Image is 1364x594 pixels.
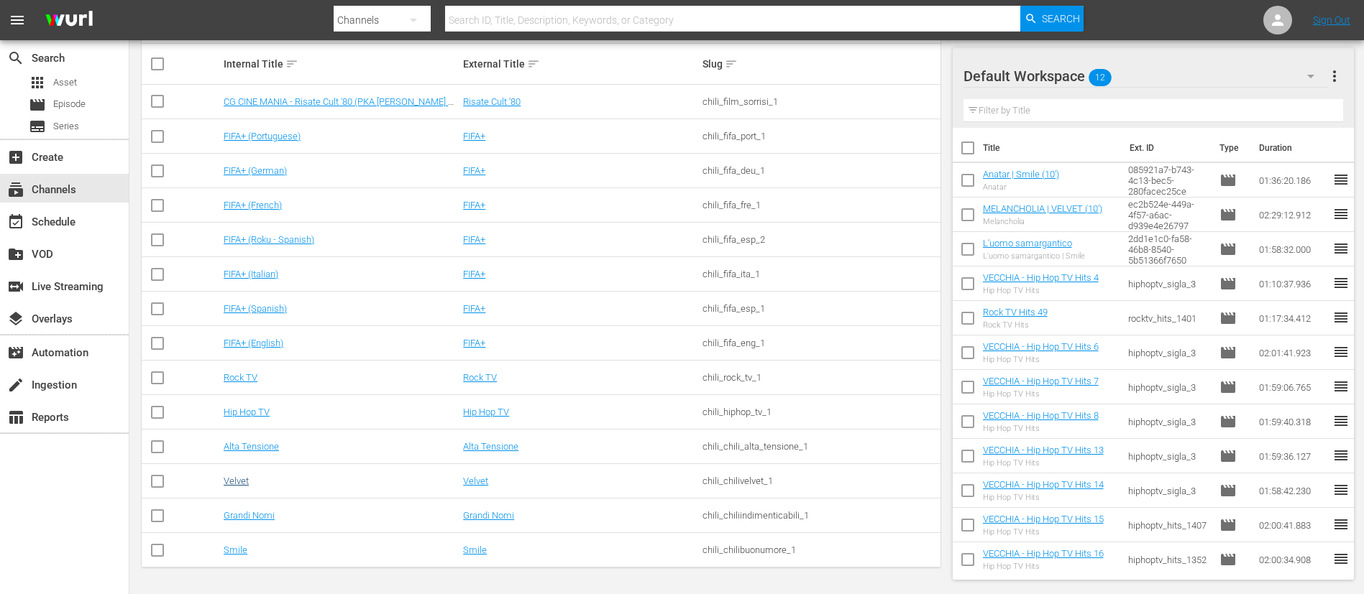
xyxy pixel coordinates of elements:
[1332,309,1350,326] span: reorder
[463,131,485,141] a: FIFA+
[1219,447,1237,465] span: Episode
[702,269,938,279] div: chili_fifa_ita_1
[224,303,287,314] a: FIFA+ (Spanish)
[463,338,485,348] a: FIFA+
[1253,439,1332,473] td: 01:59:36.127
[1122,266,1214,301] td: hiphoptv_sigla_3
[7,213,24,231] span: Schedule
[702,234,938,245] div: chili_fifa_esp_2
[7,50,24,67] span: Search
[983,286,1099,295] div: Hip Hop TV Hits
[224,165,287,176] a: FIFA+ (German)
[1332,447,1350,464] span: reorder
[1122,198,1214,232] td: ec2b524e-449a-4f57-a6ac-d939e4e26797
[224,475,249,486] a: Velvet
[463,234,485,245] a: FIFA+
[1253,232,1332,266] td: 01:58:32.000
[1122,370,1214,404] td: hiphoptv_sigla_3
[1219,482,1237,499] span: Episode
[983,424,1099,433] div: Hip Hop TV Hits
[983,320,1048,330] div: Rock TV Hits
[983,479,1104,490] a: VECCHIA - Hip Hop TV Hits 14
[1219,516,1237,534] span: Episode
[983,169,1059,180] a: Anatar | Smile (10')
[702,131,938,141] div: chili_fifa_port_1
[1122,404,1214,439] td: hiphoptv_sigla_3
[1326,59,1343,93] button: more_vert
[1332,481,1350,498] span: reorder
[1219,344,1237,361] span: Episode
[224,510,275,521] a: Grandi Nomi
[463,55,698,73] div: External Title
[702,200,938,210] div: chili_fifa_fre_1
[1313,14,1350,26] a: Sign Out
[1219,172,1237,189] span: Episode
[7,149,24,166] span: Create
[983,493,1104,502] div: Hip Hop TV Hits
[702,96,938,107] div: chili_film_sorrisi_1
[1089,62,1112,93] span: 12
[702,303,938,314] div: chili_fifa_esp_1
[1219,275,1237,292] span: Episode
[224,338,283,348] a: FIFA+ (English)
[983,217,1102,226] div: Melancholia
[53,97,86,111] span: Episode
[463,510,514,521] a: Grandi Nomi
[725,57,738,70] span: sort
[53,75,77,90] span: Asset
[983,562,1104,571] div: Hip Hop TV Hits
[702,372,938,383] div: chili_rock_tv_1
[702,407,938,417] div: chili_hiphop_tv_1
[285,57,298,70] span: sort
[224,55,459,73] div: Internal Title
[463,544,487,555] a: Smile
[1020,6,1084,32] button: Search
[53,119,79,134] span: Series
[463,407,509,417] a: Hip Hop TV
[1253,542,1332,577] td: 02:00:34.908
[1332,378,1350,395] span: reorder
[224,234,314,245] a: FIFA+ (Roku - Spanish)
[29,118,46,135] span: Series
[1253,163,1332,198] td: 01:36:20.186
[7,246,24,263] span: VOD
[983,527,1104,537] div: Hip Hop TV Hits
[983,445,1104,455] a: VECCHIA - Hip Hop TV Hits 13
[29,96,46,113] span: Episode
[7,181,24,198] span: Channels
[7,409,24,426] span: Reports
[1122,439,1214,473] td: hiphoptv_sigla_3
[1253,508,1332,542] td: 02:00:41.883
[1122,163,1214,198] td: 085921a7-b743-4c13-bec5-280facec25ce
[983,355,1099,364] div: Hip Hop TV Hits
[1122,542,1214,577] td: hiphoptv_hits_1352
[1332,412,1350,430] span: reorder
[1253,266,1332,301] td: 01:10:37.936
[1326,68,1343,85] span: more_vert
[983,389,1099,399] div: Hip Hop TV Hits
[1122,473,1214,508] td: hiphoptv_sigla_3
[983,514,1104,524] a: VECCHIA - Hip Hop TV Hits 15
[463,269,485,279] a: FIFA+
[527,57,540,70] span: sort
[224,200,282,210] a: FIFA+ (French)
[702,475,938,486] div: chili_chilivelvet_1
[1219,551,1237,568] span: Episode
[702,55,938,73] div: Slug
[983,548,1104,559] a: VECCHIA - Hip Hop TV Hits 16
[1122,508,1214,542] td: hiphoptv_hits_1407
[983,238,1072,249] a: L'uomo samargantico
[1042,6,1080,32] span: Search
[7,376,24,394] span: Ingestion
[983,128,1121,168] th: Title
[1219,413,1237,430] span: Episode
[983,251,1085,261] div: L'uomo samargantico | Smile
[1253,404,1332,439] td: 01:59:40.318
[1219,206,1237,223] span: Episode
[1332,550,1350,567] span: reorder
[7,344,24,361] span: Automation
[983,307,1048,317] a: Rock TV Hits 49
[29,74,46,91] span: Asset
[224,407,270,417] a: Hip Hop TV
[463,372,497,383] a: Rock TV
